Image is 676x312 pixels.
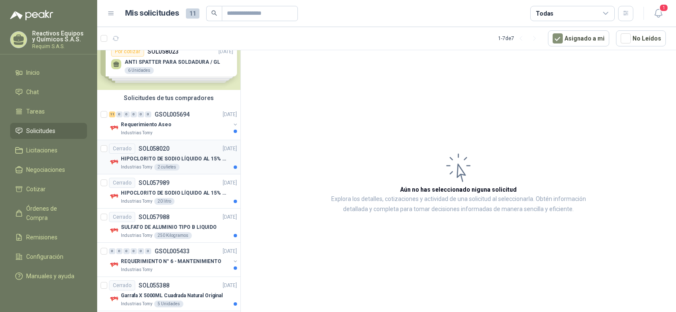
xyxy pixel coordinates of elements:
[97,140,240,174] a: CerradoSOL058020[DATE] Company LogoHIPOCLORITO DE SODIO LÍQUIDO AL 15% CONT NETO 20LIndustrias To...
[121,121,172,129] p: Requerimiento Aseo
[121,223,217,231] p: SULFATO DE ALUMINIO TIPO B LIQUIDO
[26,233,57,242] span: Remisiones
[121,258,221,266] p: REQUERIMIENTO N° 6 - MANTENIMIENTO
[186,8,199,19] span: 11
[109,294,119,304] img: Company Logo
[26,184,46,194] span: Cotizar
[223,247,237,255] p: [DATE]
[121,164,153,171] p: Industrias Tomy
[26,165,65,174] span: Negociaciones
[139,146,169,152] p: SOL058020
[154,198,174,205] div: 20 litro
[10,65,87,81] a: Inicio
[131,111,137,117] div: 0
[10,123,87,139] a: Solicitudes
[32,30,87,42] p: Reactivos Equipos y Químicos S.A.S.
[26,271,74,281] span: Manuales y ayuda
[121,232,153,239] p: Industrias Tomy
[109,248,115,254] div: 0
[97,209,240,243] a: CerradoSOL057988[DATE] Company LogoSULFATO DE ALUMINIO TIPO B LIQUIDOIndustrias Tomy250 Kilogramos
[659,4,668,12] span: 1
[10,201,87,226] a: Órdenes de Compra
[10,10,53,20] img: Logo peakr
[121,198,153,205] p: Industrias Tomy
[123,248,130,254] div: 0
[26,252,63,261] span: Configuración
[155,111,190,117] p: GSOL005694
[651,6,666,21] button: 1
[10,229,87,245] a: Remisiones
[26,146,57,155] span: Licitaciones
[123,111,130,117] div: 0
[97,29,240,90] div: Solicitudes de nuevos compradoresPor cotizarSOL058023[DATE] ANTI SPATTER PARA SOLDADURA / GL6 Uni...
[121,292,223,300] p: Garrafa X 5000ML Cuadrada Natural Original
[26,68,40,77] span: Inicio
[548,30,609,46] button: Asignado a mi
[32,44,87,49] p: Requim S.A.S.
[121,189,226,197] p: HIPOCLORITO DE SODIO LÍQUIDO AL 15% CONT NETO 20L
[400,185,517,194] h3: Aún no has seleccionado niguna solicitud
[121,301,153,307] p: Industrias Tomy
[109,260,119,270] img: Company Logo
[26,126,55,136] span: Solicitudes
[139,282,169,288] p: SOL055388
[121,155,226,163] p: HIPOCLORITO DE SODIO LÍQUIDO AL 15% CONT NETO 20L
[121,266,153,273] p: Industrias Tomy
[223,111,237,119] p: [DATE]
[109,123,119,133] img: Company Logo
[10,142,87,158] a: Licitaciones
[154,232,192,239] div: 250 Kilogramos
[211,10,217,16] span: search
[325,194,591,214] p: Explora los detalles, cotizaciones y actividad de una solicitud al seleccionarla. Obtén informaci...
[616,30,666,46] button: No Leídos
[138,248,144,254] div: 0
[145,111,151,117] div: 0
[125,7,179,19] h1: Mis solicitudes
[109,157,119,167] img: Company Logo
[26,107,45,116] span: Tareas
[97,90,240,106] div: Solicitudes de tus compradores
[116,111,123,117] div: 0
[145,248,151,254] div: 0
[154,301,183,307] div: 5 Unidades
[10,249,87,265] a: Configuración
[10,268,87,284] a: Manuales y ayuda
[109,280,135,290] div: Cerrado
[26,87,39,97] span: Chat
[223,145,237,153] p: [DATE]
[223,179,237,187] p: [DATE]
[109,144,135,154] div: Cerrado
[139,214,169,220] p: SOL057988
[97,277,240,311] a: CerradoSOL055388[DATE] Company LogoGarrafa X 5000ML Cuadrada Natural OriginalIndustrias Tomy5 Uni...
[109,111,115,117] div: 11
[10,181,87,197] a: Cotizar
[97,174,240,209] a: CerradoSOL057989[DATE] Company LogoHIPOCLORITO DE SODIO LÍQUIDO AL 15% CONT NETO 20LIndustrias To...
[10,162,87,178] a: Negociaciones
[116,248,123,254] div: 0
[121,130,153,136] p: Industrias Tomy
[109,191,119,201] img: Company Logo
[109,109,239,136] a: 11 0 0 0 0 0 GSOL005694[DATE] Company LogoRequerimiento AseoIndustrias Tomy
[109,212,135,222] div: Cerrado
[155,248,190,254] p: GSOL005433
[10,103,87,119] a: Tareas
[109,246,239,273] a: 0 0 0 0 0 0 GSOL005433[DATE] Company LogoREQUERIMIENTO N° 6 - MANTENIMIENTOIndustrias Tomy
[154,164,180,171] div: 2 cuñetes
[536,9,553,18] div: Todas
[109,178,135,188] div: Cerrado
[10,84,87,100] a: Chat
[138,111,144,117] div: 0
[498,32,541,45] div: 1 - 7 de 7
[109,225,119,236] img: Company Logo
[26,204,79,222] span: Órdenes de Compra
[223,213,237,221] p: [DATE]
[131,248,137,254] div: 0
[223,282,237,290] p: [DATE]
[139,180,169,186] p: SOL057989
